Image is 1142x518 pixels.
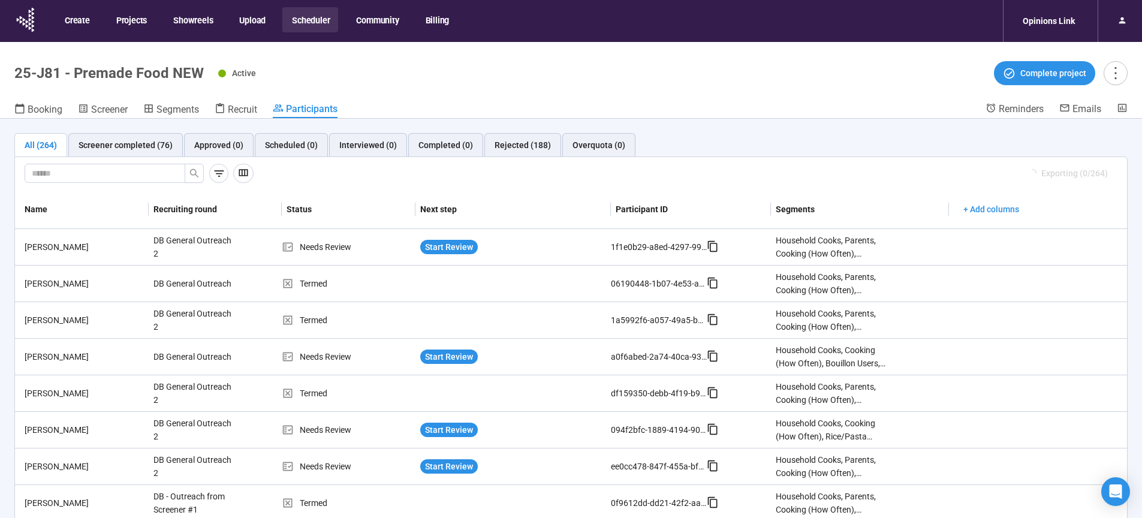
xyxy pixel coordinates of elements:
div: Household Cooks, Cooking (How Often), Bouillon Users, Rice/Pasta Users, English Speaking [776,344,886,370]
div: Completed (0) [418,138,473,152]
button: Projects [107,7,155,32]
div: df159350-debb-4f19-b9c7-637c4e869339 [611,387,707,400]
div: Termed [282,314,415,327]
div: Termed [282,387,415,400]
th: Next step [415,190,611,229]
th: Recruiting round [149,190,282,229]
div: Needs Review [282,240,415,254]
button: Showreels [164,7,221,32]
div: ee0cc478-847f-455a-bf21-85c1d64c44c3 [611,460,707,473]
div: [PERSON_NAME] [20,314,149,327]
div: Approved (0) [194,138,243,152]
div: Needs Review [282,350,415,363]
span: Emails [1072,103,1101,115]
div: 1a5992f6-a057-49a5-bd45-324652b9241b [611,314,707,327]
div: Termed [282,496,415,510]
span: Reminders [999,103,1044,115]
button: Create [55,7,98,32]
span: Start Review [425,460,473,473]
div: 094f2bfc-1889-4194-904a-09a0aa7bdf45 [611,423,707,436]
button: + Add columns [954,200,1029,219]
span: Segments [156,104,199,115]
div: 06190448-1b07-4e53-a7a8-453a87f9568b [611,277,707,290]
button: Community [346,7,407,32]
span: Recruit [228,104,257,115]
a: Participants [273,103,338,118]
span: Start Review [425,350,473,363]
button: Scheduler [282,7,338,32]
div: DB General Outreach [149,272,239,295]
div: Household Cooks, Parents, Cooking (How Often), Bouillon Users, Rice/Pasta Users, English Speaking [776,380,886,406]
div: [PERSON_NAME] [20,387,149,400]
div: a0f6abed-2a74-40ca-9396-71052a392f80 [611,350,707,363]
span: Active [232,68,256,78]
div: [PERSON_NAME] [20,423,149,436]
a: Screener [78,103,128,118]
div: DB General Outreach 2 [149,375,239,411]
span: search [189,168,199,178]
div: Rejected (188) [495,138,551,152]
button: Start Review [420,459,478,474]
div: Needs Review [282,460,415,473]
span: Screener [91,104,128,115]
div: Household Cooks, Parents, Cooking (How Often), Bouillon Users, Rice/Pasta Users, English Speaking [776,453,886,480]
div: Household Cooks, Parents, Cooking (How Often), Rice/Pasta Users, English Speaking [776,490,886,516]
div: 0f9612dd-dd21-42f2-aafb-f9ae93da15aa [611,496,707,510]
button: Start Review [420,350,478,364]
span: Participants [286,103,338,115]
h1: 25-J81 - Premade Food NEW [14,65,204,82]
button: Start Review [420,240,478,254]
th: Participant ID [611,190,771,229]
div: [PERSON_NAME] [20,277,149,290]
span: Start Review [425,423,473,436]
div: [PERSON_NAME] [20,350,149,363]
a: Booking [14,103,62,118]
div: Overquota (0) [572,138,625,152]
span: Exporting (0/264) [1041,167,1108,180]
div: Household Cooks, Cooking (How Often), Rice/Pasta Users, English Speaking [776,417,886,443]
span: Booking [28,104,62,115]
a: Reminders [986,103,1044,117]
div: Opinions Link [1016,10,1082,32]
div: [PERSON_NAME] [20,496,149,510]
button: Complete project [994,61,1095,85]
div: DB General Outreach 2 [149,302,239,338]
th: Name [15,190,149,229]
button: Billing [416,7,458,32]
a: Emails [1059,103,1101,117]
span: loading [1028,169,1036,177]
div: Termed [282,277,415,290]
div: Household Cooks, Parents, Cooking (How Often), Rice/Pasta Users, English Speaking [776,234,886,260]
div: [PERSON_NAME] [20,240,149,254]
div: Interviewed (0) [339,138,397,152]
button: Upload [230,7,274,32]
div: DB General Outreach 2 [149,412,239,448]
div: Household Cooks, Parents, Cooking (How Often), Bouillon Users, English Speaking [776,307,886,333]
span: Start Review [425,240,473,254]
span: Complete project [1020,67,1086,80]
button: search [185,164,204,183]
div: 1f1e0b29-a8ed-4297-9904-8efb37c0cd93 [611,240,707,254]
div: DB General Outreach [149,345,239,368]
div: Needs Review [282,423,415,436]
th: Status [282,190,415,229]
button: Exporting (0/264) [1019,164,1117,183]
a: Segments [143,103,199,118]
th: Segments [771,190,949,229]
span: + Add columns [963,203,1019,216]
a: Recruit [215,103,257,118]
div: All (264) [25,138,57,152]
div: DB General Outreach 2 [149,229,239,265]
div: Screener completed (76) [79,138,173,152]
div: DB General Outreach 2 [149,448,239,484]
button: Start Review [420,423,478,437]
div: Scheduled (0) [265,138,318,152]
button: more [1104,61,1128,85]
div: Open Intercom Messenger [1101,477,1130,506]
span: more [1107,65,1123,81]
div: [PERSON_NAME] [20,460,149,473]
div: Household Cooks, Parents, Cooking (How Often), Bouillon Users, Rice/Pasta Users, English Speaking [776,270,886,297]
